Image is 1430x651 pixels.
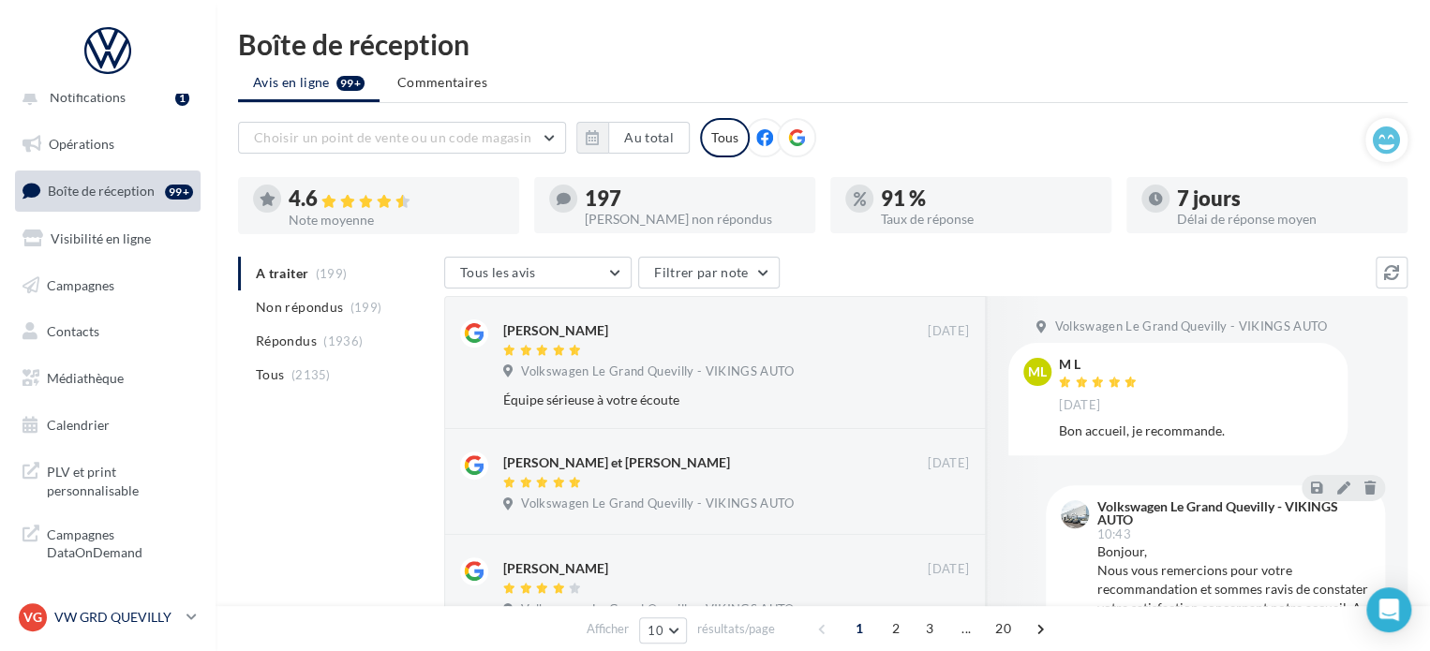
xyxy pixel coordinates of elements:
span: ML [1028,362,1047,381]
span: (1936) [323,333,363,348]
div: [PERSON_NAME] [503,559,608,578]
button: Notifications 1 [11,78,197,117]
div: Open Intercom Messenger [1366,587,1411,632]
span: [DATE] [928,455,969,472]
button: Choisir un point de vente ou un code magasin [238,122,566,154]
div: Tous [700,118,750,157]
div: [PERSON_NAME] non répondus [585,213,800,226]
div: Boîte de réception [238,30,1408,58]
span: Tous les avis [460,264,536,280]
span: [DATE] [928,561,969,578]
span: VG [23,608,42,627]
p: VW GRD QUEVILLY [54,608,179,627]
span: Tous [256,365,284,384]
div: [PERSON_NAME] et [PERSON_NAME] [503,453,730,472]
span: 2 [881,614,911,644]
span: Volkswagen Le Grand Quevilly - VIKINGS AUTO [521,601,794,618]
span: 10:43 [1096,528,1131,540]
a: Calendrier [11,406,204,445]
div: 91 % [881,188,1096,209]
span: 1 [844,614,874,644]
div: 197 [585,188,800,209]
a: Campagnes [11,266,204,305]
span: résultats/page [697,620,775,638]
a: Visibilité en ligne [11,219,204,259]
span: Volkswagen Le Grand Quevilly - VIKINGS AUTO [1054,318,1327,335]
button: Au total [576,122,690,154]
span: Boîte de réception [48,183,155,199]
span: Volkswagen Le Grand Quevilly - VIKINGS AUTO [521,363,794,380]
div: Taux de réponse [881,213,1096,226]
span: Afficher [587,620,629,638]
span: Non répondus [256,298,343,317]
span: [DATE] [928,323,969,340]
button: 10 [639,617,687,644]
span: Répondus [256,332,317,350]
span: Campagnes DataOnDemand [47,522,193,562]
div: Note moyenne [289,214,504,227]
div: 4.6 [289,188,504,210]
div: Délai de réponse moyen [1177,213,1393,226]
span: Commentaires [397,73,487,92]
span: 20 [988,614,1019,644]
span: [DATE] [1059,397,1100,414]
span: Contacts [47,323,99,339]
span: Visibilité en ligne [51,230,151,246]
div: Volkswagen Le Grand Quevilly - VIKINGS AUTO [1096,500,1366,526]
button: Au total [608,122,690,154]
span: Choisir un point de vente ou un code magasin [254,129,531,145]
a: VG VW GRD QUEVILLY [15,599,201,635]
a: Opérations [11,125,204,164]
span: 10 [648,623,663,638]
button: Filtrer par note [638,257,780,289]
span: Notifications [50,89,126,105]
span: Volkswagen Le Grand Quevilly - VIKINGS AUTO [521,496,794,512]
a: Campagnes DataOnDemand [11,514,204,570]
div: 99+ [165,185,193,200]
span: 3 [915,614,945,644]
button: Tous les avis [444,257,632,289]
div: 7 jours [1177,188,1393,209]
span: ... [951,614,981,644]
span: Campagnes [47,276,114,292]
span: Calendrier [47,417,110,433]
a: Contacts [11,312,204,351]
span: Médiathèque [47,370,124,386]
span: PLV et print personnalisable [47,459,193,499]
div: Bon accueil, je recommande. [1059,422,1333,440]
div: [PERSON_NAME] [503,321,608,340]
div: M L [1059,358,1141,371]
a: PLV et print personnalisable [11,451,204,507]
div: 1 [175,91,189,106]
a: Boîte de réception99+ [11,170,204,211]
span: Opérations [49,136,114,152]
span: (199) [350,300,382,315]
span: (2135) [291,367,331,382]
div: Équipe sérieuse à votre écoute [503,391,847,409]
a: Médiathèque [11,359,204,398]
